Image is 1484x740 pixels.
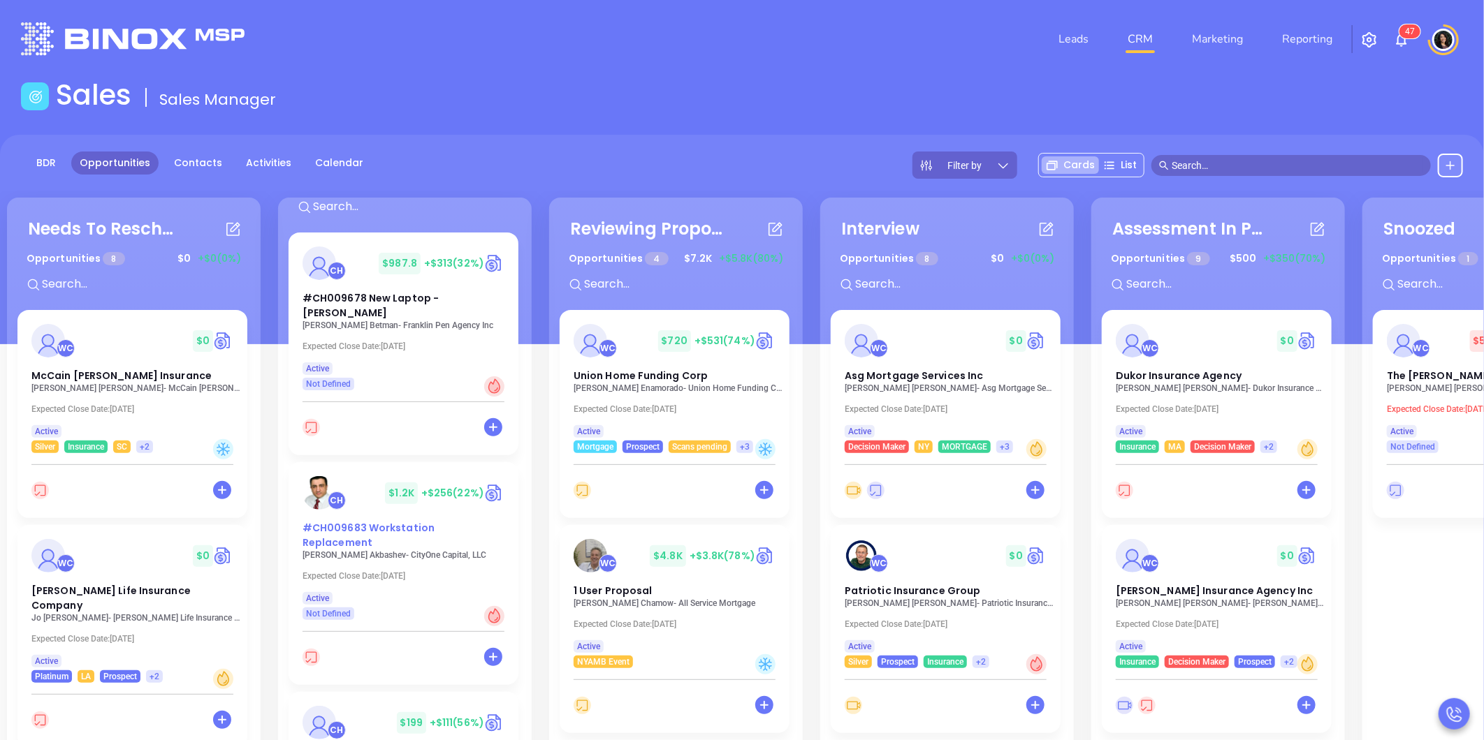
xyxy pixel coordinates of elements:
[1390,424,1413,439] span: Active
[1011,251,1054,266] span: +$0 (0%)
[560,310,790,453] a: profileWalter Contreras$720+$531(74%)Circle dollarUnion Home Funding Corp[PERSON_NAME] Enamorado-...
[831,208,1063,310] div: InterviewOpportunities 8$0+$0(0%)
[1172,158,1423,173] input: Search…
[1194,439,1251,454] span: Decision Maker
[1159,161,1169,170] span: search
[484,482,504,503] img: Quote
[1297,330,1318,351] img: Quote
[35,439,55,454] span: Silver
[303,571,512,581] p: Expected Close Date: [DATE]
[198,251,241,266] span: +$0 (0%)
[1116,404,1325,414] p: Expected Close Date: [DATE]
[1361,31,1378,48] img: iconSetting
[1102,208,1334,310] div: Assessment In ProgressOpportunities 9$500+$350(70%)
[57,339,75,357] div: Walter Contreras
[56,78,131,112] h1: Sales
[303,706,336,739] img: #CH009693 Windows Home to Pro Upgrade
[31,584,191,612] span: Kilpatrick Life Insurance Company
[303,521,435,549] span: #CH009683 Workstation Replacement
[831,310,1061,453] a: profileWalter Contreras$0Circle dollarAsg Mortgage Services Inc[PERSON_NAME] [PERSON_NAME]- Asg M...
[1399,24,1420,38] sup: 47
[583,275,792,293] input: Search...
[1432,29,1455,51] img: user
[976,654,986,669] span: +2
[41,275,250,293] input: Search...
[484,712,504,733] img: Quote
[31,539,65,572] img: Kilpatrick Life Insurance Company
[1026,439,1047,459] div: Warm
[1026,330,1047,351] img: Quote
[1297,545,1318,566] a: Quote
[484,606,504,626] div: Hot
[17,310,250,525] div: profileWalter Contreras$0Circle dollarMcCain [PERSON_NAME] Insurance[PERSON_NAME] [PERSON_NAME]- ...
[690,549,755,563] span: +$3.8K (78%)
[140,439,150,454] span: +2
[1102,525,1334,740] div: profileWalter Contreras$0Circle dollar[PERSON_NAME] Insurance Agency Inc[PERSON_NAME] [PERSON_NAM...
[103,252,124,265] span: 8
[942,439,987,454] span: MORTGAGE
[1277,545,1297,567] span: $ 0
[31,613,241,623] p: Jo Clark - Kilpatrick Life Insurance Company
[1382,246,1478,272] p: Opportunities
[31,634,241,644] p: Expected Close Date: [DATE]
[306,591,329,606] span: Active
[658,330,691,352] span: $ 720
[574,584,653,598] span: 1 User Proposal
[840,246,938,272] p: Opportunities
[306,361,329,376] span: Active
[397,712,426,734] span: $ 199
[1116,539,1149,572] img: Straub Insurance Agency Inc
[755,330,776,351] a: Quote
[918,439,929,454] span: NY
[21,22,245,55] img: logo
[28,151,64,175] a: BDR
[31,404,241,414] p: Expected Close Date: [DATE]
[303,550,512,560] p: Mike Akbashev - CityOne Capital, LLC
[1006,330,1026,352] span: $ 0
[1053,25,1094,53] a: Leads
[1458,252,1478,265] span: 1
[870,339,888,357] div: Walter Contreras
[740,439,750,454] span: +3
[1412,339,1430,357] div: Walter Contreras
[484,253,504,274] img: Quote
[1026,654,1047,674] div: Hot
[1284,654,1294,669] span: +2
[31,383,241,393] p: David Atkinson - McCain Atkinson Insurance
[645,252,668,265] span: 4
[755,654,776,674] div: Cold
[848,639,871,654] span: Active
[845,383,1054,393] p: Marion Lee - Asg Mortgage Services Inc
[1116,619,1325,629] p: Expected Close Date: [DATE]
[1410,27,1415,36] span: 7
[574,383,783,393] p: Juan Enamorado - Union Home Funding Corp
[1119,439,1156,454] span: Insurance
[672,439,727,454] span: Scans pending
[599,554,617,572] div: Walter Contreras
[1111,246,1210,272] p: Opportunities
[213,330,233,351] a: Quote
[17,208,250,310] div: Needs To RescheduleOpportunities 8$0+$0(0%)
[1238,654,1272,669] span: Prospect
[831,310,1063,525] div: profileWalter Contreras$0Circle dollarAsg Mortgage Services Inc[PERSON_NAME] [PERSON_NAME]- Asg M...
[831,525,1063,740] div: profileWalter Contreras$0Circle dollarPatriotic Insurance Group[PERSON_NAME] [PERSON_NAME]- Patri...
[1277,330,1297,352] span: $ 0
[1102,310,1332,453] a: profileWalter Contreras$0Circle dollarDukor Insurance Agency[PERSON_NAME] [PERSON_NAME]- Dukor In...
[421,486,484,500] span: +$256 (22%)
[1122,25,1158,53] a: CRM
[1119,639,1142,654] span: Active
[948,161,982,170] span: Filter by
[569,246,669,272] p: Opportunities
[1141,339,1159,357] div: Walter Contreras
[694,334,755,348] span: +$531 (74%)
[81,669,91,684] span: LA
[560,525,790,668] a: profileWalter Contreras$4.8K+$3.8K(78%)Circle dollar1 User Proposal[PERSON_NAME] Chamow- All Serv...
[845,369,984,383] span: Asg Mortgage Services Inc
[845,598,1054,608] p: Rob Bowen - Patriotic Insurance Group
[328,721,346,739] div: Carla Humber
[848,424,871,439] span: Active
[755,545,776,566] img: Quote
[28,216,182,242] div: Needs To Reschedule
[1116,324,1149,357] img: Dukor Insurance Agency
